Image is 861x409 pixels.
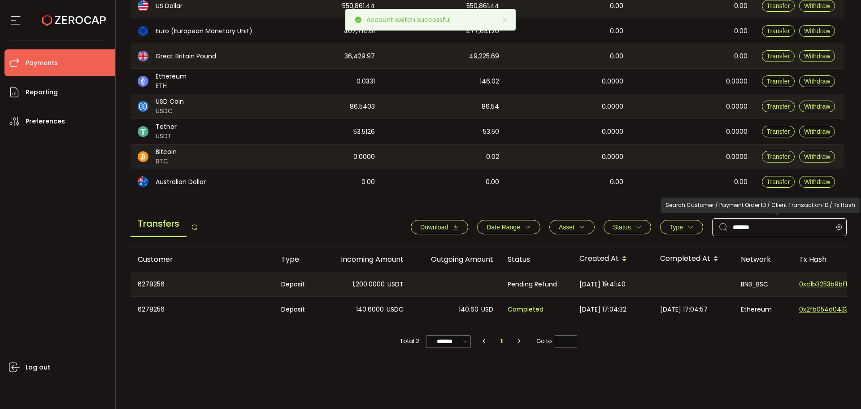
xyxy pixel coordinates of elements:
[274,297,321,322] div: Deposit
[353,127,375,137] span: 53.5126
[156,106,184,116] span: USDC
[366,17,458,23] p: Account switch successful
[767,27,790,35] span: Transfer
[602,76,623,87] span: 0.0000
[156,72,187,81] span: Ethereum
[466,26,499,36] span: 477,641.20
[156,52,216,61] span: Great Britain Pound
[344,51,375,62] span: 36,429.97
[481,304,493,315] span: USD
[660,304,708,315] span: [DATE] 17:04:57
[804,103,830,110] span: Withdraw
[156,26,252,36] span: Euro (European Monetary Unit)
[804,27,830,35] span: Withdraw
[799,25,835,37] button: Withdraw
[350,101,375,112] span: 86.5403
[804,153,830,160] span: Withdraw
[572,251,653,267] div: Created At
[816,366,861,409] iframe: Chat Widget
[508,304,544,315] span: Completed
[486,177,499,187] span: 0.00
[734,1,748,11] span: 0.00
[734,51,748,62] span: 0.00
[536,335,577,347] span: Go to
[357,76,375,87] span: 0.0331
[610,51,623,62] span: 0.00
[762,126,795,137] button: Transfer
[604,220,651,234] button: Status
[156,132,177,141] span: USDT
[602,101,623,112] span: 0.0000
[799,50,835,62] button: Withdraw
[610,1,623,11] span: 0.00
[767,128,790,135] span: Transfer
[508,279,557,290] span: Pending Refund
[321,254,411,264] div: Incoming Amount
[138,51,148,62] img: gbp_portfolio.svg
[653,251,734,267] div: Completed At
[26,86,58,99] span: Reporting
[130,297,274,322] div: 6278256
[762,75,795,87] button: Transfer
[799,151,835,163] button: Withdraw
[579,304,626,315] span: [DATE] 17:04:32
[387,304,404,315] span: USDC
[661,198,860,213] div: Search Customer / Payment Order ID / Client Transaction ID / Tx Hash
[411,254,500,264] div: Outgoing Amount
[799,101,835,112] button: Withdraw
[400,335,419,347] span: Total 2
[138,26,148,36] img: eur_portfolio.svg
[411,220,468,234] button: Download
[767,78,790,85] span: Transfer
[804,2,830,9] span: Withdraw
[734,254,792,264] div: Network
[26,115,65,128] span: Preferences
[610,26,623,36] span: 0.00
[726,127,748,137] span: 0.0000
[799,176,835,188] button: Withdraw
[767,53,790,60] span: Transfer
[466,1,499,11] span: 550,861.44
[494,335,510,347] li: 1
[156,81,187,91] span: ETH
[767,178,790,185] span: Transfer
[610,177,623,187] span: 0.00
[602,127,623,137] span: 0.0000
[156,97,184,106] span: USD Coin
[762,176,795,188] button: Transfer
[549,220,595,234] button: Asset
[274,254,321,264] div: Type
[726,152,748,162] span: 0.0000
[487,224,520,231] span: Date Range
[138,76,148,87] img: eth_portfolio.svg
[480,76,499,87] span: 146.02
[138,0,148,11] img: usd_portfolio.svg
[804,78,830,85] span: Withdraw
[734,272,792,296] div: BNB_BSC
[26,361,50,374] span: Log out
[660,220,703,234] button: Type
[482,101,499,112] span: 86.54
[130,272,274,296] div: 6278256
[130,254,274,264] div: Customer
[420,224,448,231] span: Download
[387,279,404,290] span: USDT
[726,101,748,112] span: 0.0000
[356,304,384,315] span: 140.6000
[767,153,790,160] span: Transfer
[762,101,795,112] button: Transfer
[613,224,631,231] span: Status
[486,152,499,162] span: 0.02
[353,152,375,162] span: 0.0000
[734,177,748,187] span: 0.00
[138,101,148,112] img: usdc_portfolio.svg
[156,1,183,11] span: US Dollar
[767,2,790,9] span: Transfer
[762,25,795,37] button: Transfer
[156,177,206,187] span: Australian Dollar
[799,75,835,87] button: Withdraw
[469,51,499,62] span: 49,225.69
[762,50,795,62] button: Transfer
[156,157,177,166] span: BTC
